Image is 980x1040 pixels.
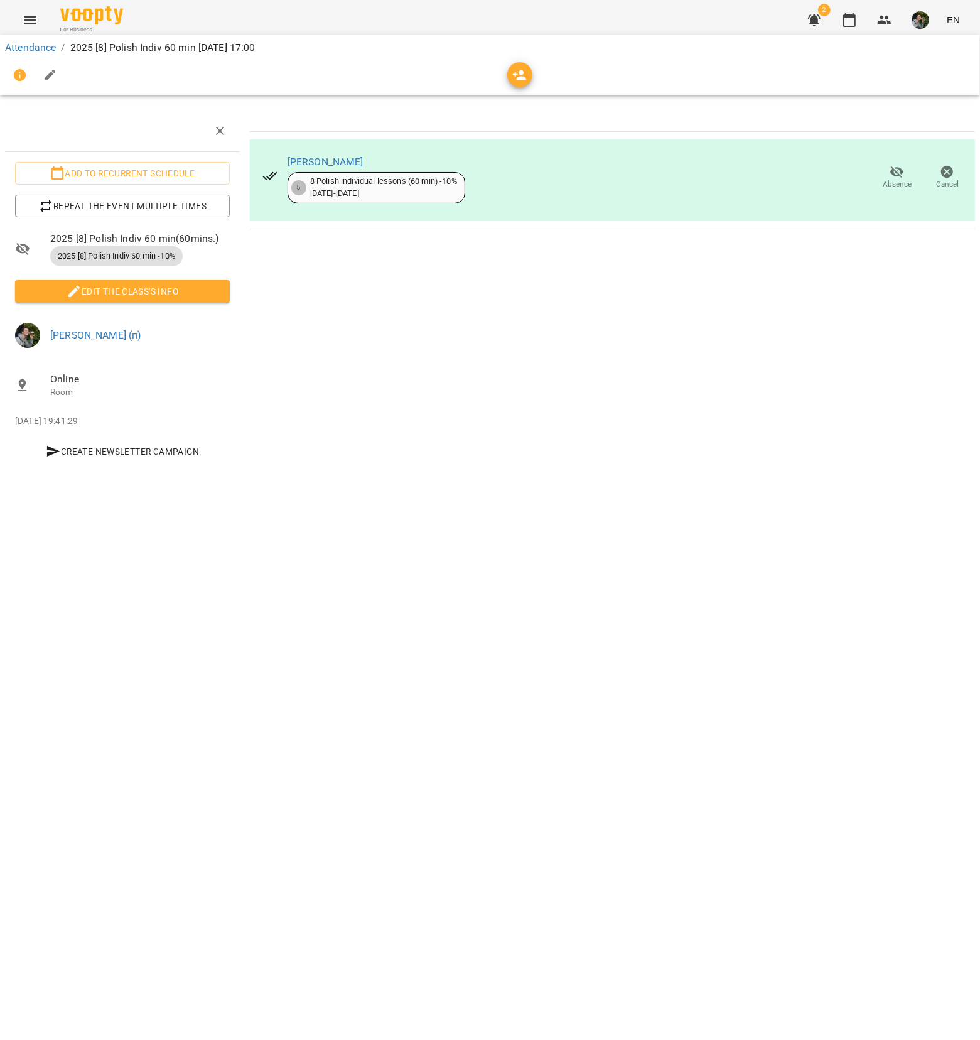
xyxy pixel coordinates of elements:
[25,198,220,214] span: Repeat the event multiple times
[883,179,912,190] span: Absence
[922,160,972,195] button: Cancel
[15,162,230,185] button: Add to recurrent schedule
[20,444,225,459] span: Create Newsletter Campaign
[947,13,960,26] span: EN
[15,5,45,35] button: Menu
[60,26,123,34] span: For Business
[25,284,220,299] span: Edit the class's Info
[942,8,965,31] button: EN
[15,195,230,217] button: Repeat the event multiple times
[5,41,56,53] a: Attendance
[291,180,306,195] div: 5
[50,372,230,387] span: Online
[912,11,929,29] img: 70cfbdc3d9a863d38abe8aa8a76b24f3.JPG
[50,329,141,341] a: [PERSON_NAME] (п)
[936,179,959,190] span: Cancel
[15,280,230,303] button: Edit the class's Info
[25,166,220,181] span: Add to recurrent schedule
[15,440,230,463] button: Create Newsletter Campaign
[15,415,230,428] p: [DATE] 19:41:29
[50,386,230,399] p: Room
[15,323,40,348] img: 70cfbdc3d9a863d38abe8aa8a76b24f3.JPG
[50,251,183,262] span: 2025 [8] Polish Indiv 60 min -10%
[5,40,975,55] nav: breadcrumb
[872,160,922,195] button: Absence
[288,156,363,168] a: [PERSON_NAME]
[61,40,65,55] li: /
[70,40,256,55] p: 2025 [8] Polish Indiv 60 min [DATE] 17:00
[60,6,123,24] img: Voopty Logo
[50,231,230,246] span: 2025 [8] Polish Indiv 60 min ( 60 mins. )
[818,4,831,16] span: 2
[310,176,457,199] div: 8 Polish individual lessons (60 min) -10% [DATE] - [DATE]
